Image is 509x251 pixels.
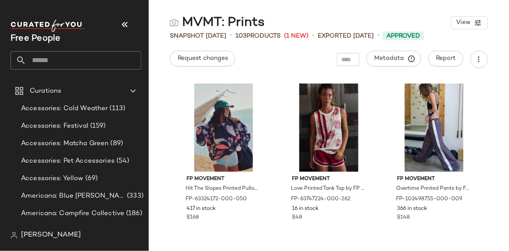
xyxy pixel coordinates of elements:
span: Metadata [374,55,414,63]
span: (1 New) [284,31,309,41]
img: 63324172_050_0 [180,84,268,172]
span: (89) [109,139,123,149]
img: cfy_white_logo.C9jOOHJF.svg [11,20,85,32]
span: 417 in stock [187,205,216,213]
span: • [312,31,314,41]
span: Request changes [177,55,228,62]
span: Overtime Printed Pants by FP Movement at Free People in Black, Size: S [397,185,470,193]
span: • [377,31,379,41]
span: (333) [125,191,144,201]
span: FP Movement [187,175,261,183]
span: Americana: Blue [PERSON_NAME] Baby [21,191,125,201]
span: • [230,31,232,41]
button: Metadata [367,51,421,66]
span: View [456,19,471,26]
span: Americana: Country Line Festival [21,226,126,236]
span: Accessories: Yellow [21,174,84,184]
span: $48 [292,214,302,222]
span: (54) [115,156,130,166]
span: (186) [124,209,142,219]
span: Hit The Slopes Printed Pullover Jacket by FP Movement at Free People in Purple, Size: XL [186,185,260,193]
span: $148 [397,214,410,222]
span: FP-63324172-000-050 [186,195,247,203]
span: 103 [235,33,246,39]
span: Love Printed Tank Top by FP Movement at Free People in Red, Size: XS [291,185,365,193]
span: FP Movement [397,175,471,183]
span: FP Movement [292,175,366,183]
span: 366 in stock [397,205,428,213]
p: Exported [DATE] [318,31,374,41]
span: 16 in stock [292,205,319,213]
img: 102498755_009_0 [390,84,478,172]
span: Accessories: Cold Weather [21,104,108,114]
span: Accessories: Festival [21,121,88,131]
span: (294) [126,226,144,236]
img: svg%3e [170,18,179,27]
span: Report [436,55,456,62]
span: FP-63747224-000-262 [291,195,351,203]
button: View [451,16,488,29]
span: (113) [108,104,126,114]
img: 63747224_262_0 [285,84,373,172]
button: Report [428,51,463,66]
span: $168 [187,214,199,222]
span: Accessories: Pet Accessories [21,156,115,166]
span: Approved [386,31,421,41]
span: [PERSON_NAME] [21,230,81,241]
span: Curations [30,86,61,96]
span: Americana: Campfire Collective [21,209,124,219]
button: Request changes [170,51,235,66]
img: svg%3e [11,232,18,239]
span: FP-102498755-000-009 [397,195,463,203]
div: Products [235,31,281,41]
span: Current Company Name [11,34,61,43]
span: Accessories: Matcha Green [21,139,109,149]
span: (159) [88,121,106,131]
span: Snapshot [DATE] [170,31,226,41]
div: MVMT: Prints [170,14,265,31]
span: (69) [84,174,98,184]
